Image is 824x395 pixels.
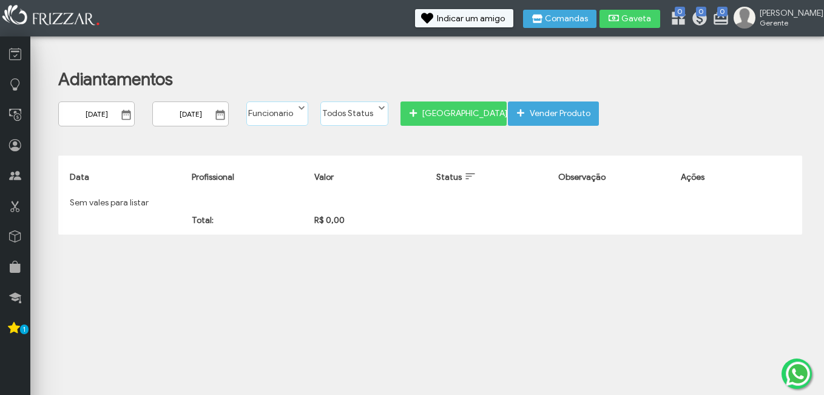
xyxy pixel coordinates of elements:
input: Data Inicial [58,101,135,126]
span: Ações [681,172,704,182]
th: Profissional [186,161,308,194]
button: Comandas [523,10,596,28]
span: Gerente [760,18,814,27]
label: Funcionario [247,102,297,119]
input: Data Final [152,101,229,126]
span: 0 [717,7,728,16]
span: Profissional [192,172,234,182]
a: 0 [691,10,703,29]
span: Gaveta [621,15,652,23]
th: Ações [675,161,797,194]
span: Valor [314,172,334,182]
th: Status: activate to sort column ascending [430,161,552,194]
span: 0 [675,7,685,16]
a: 0 [712,10,724,29]
th: Data [64,161,186,194]
button: Show Calendar [212,109,229,121]
a: [PERSON_NAME] Gerente [734,7,818,31]
span: Comandas [545,15,588,23]
span: Status [436,172,462,182]
img: whatsapp.png [783,359,812,388]
span: [GEOGRAPHIC_DATA] [422,105,498,123]
h1: Adiantamentos [58,69,781,90]
td: R$ 0,00 [308,211,430,229]
span: Observação [558,172,606,182]
th: Valor [308,161,430,194]
span: 1 [20,325,29,334]
a: 0 [670,10,682,29]
span: 0 [696,7,706,16]
span: [PERSON_NAME] [760,8,814,18]
span: Vender Produto [530,105,590,123]
button: Vender Produto [508,101,599,126]
th: Observação [552,161,674,194]
button: Gaveta [599,10,660,28]
button: Indicar um amigo [415,9,513,27]
span: Indicar um amigo [437,15,505,23]
td: Total: [186,211,308,229]
button: Show Calendar [118,109,135,121]
span: Data [70,172,89,182]
button: [GEOGRAPHIC_DATA] [400,101,507,126]
td: Sem vales para listar [64,194,797,211]
label: Todos Status [321,102,377,119]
